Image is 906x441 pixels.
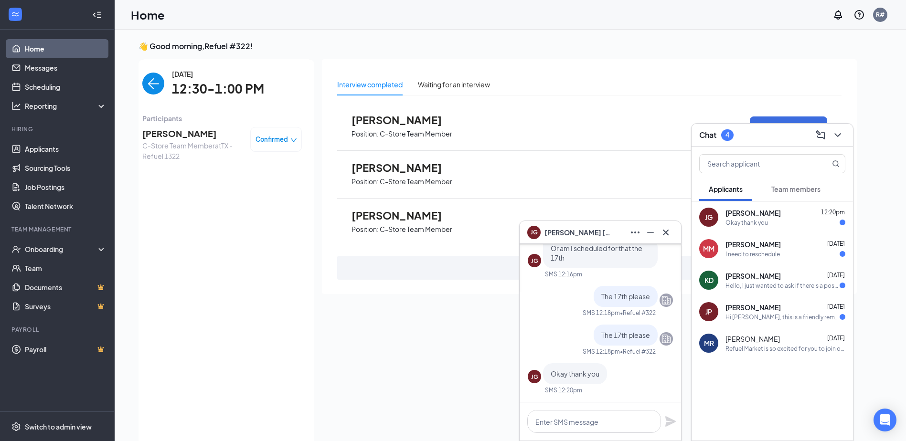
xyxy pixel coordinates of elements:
a: Applicants [25,139,107,158]
svg: ChevronDown [832,129,843,141]
p: Position: [352,177,379,186]
h3: 👋 Good morning, Refuel #322 ! [139,41,857,52]
a: Scheduling [25,77,107,96]
a: PayrollCrown [25,340,107,359]
span: Or am I scheduled for that the 17th [551,244,642,262]
div: SMS 12:18pm [583,347,620,356]
span: The 17th please [601,292,650,301]
svg: Company [661,294,672,306]
p: Position: [352,225,379,234]
div: Team Management [11,225,105,233]
svg: Plane [665,416,676,427]
div: Hi [PERSON_NAME], this is a friendly reminder. Your interview with Refuel Market for C-Store Team... [725,313,840,321]
div: Reporting [25,101,107,111]
span: [PERSON_NAME] [725,303,781,312]
div: JG [705,212,713,222]
span: [PERSON_NAME] [725,240,781,249]
button: back-button [142,73,164,94]
span: [DATE] [827,272,845,279]
span: [PERSON_NAME] [352,114,457,126]
span: down [290,137,297,144]
a: SurveysCrown [25,297,107,316]
div: Open Intercom Messenger [874,409,896,431]
svg: MagnifyingGlass [832,160,840,168]
svg: UserCheck [11,244,21,254]
span: The 17th please [601,331,650,339]
svg: Cross [660,227,672,238]
svg: WorkstreamLogo [11,10,20,19]
div: MR [704,338,714,348]
h3: Chat [699,130,716,140]
span: [PERSON_NAME] [352,161,457,174]
span: Team members [771,185,821,193]
span: [DATE] [827,335,845,342]
button: Cross [658,225,673,240]
a: Team [25,259,107,278]
input: Search applicant [700,155,813,173]
span: [PERSON_NAME] [725,271,781,281]
button: Ellipses [628,225,643,240]
svg: Analysis [11,101,21,111]
div: Interview completed [337,79,403,90]
button: ComposeMessage [813,127,828,143]
div: Payroll [11,325,105,334]
svg: Ellipses [629,227,641,238]
svg: QuestionInfo [853,9,865,21]
div: Refuel Market is so excited for you to join our team! Do you know anyone else who might be intere... [725,345,845,353]
svg: Company [661,333,672,345]
p: C-Store Team Member [380,225,452,234]
svg: ComposeMessage [815,129,826,141]
a: DocumentsCrown [25,278,107,297]
span: C-Store Team Member at TX - Refuel 1322 [142,140,243,161]
div: SMS 12:20pm [545,386,582,394]
div: R# [876,10,885,19]
span: 12:30-1:00 PM [172,79,264,99]
span: [PERSON_NAME] [352,209,457,221]
div: MM [703,244,714,253]
svg: Notifications [832,9,844,21]
svg: Settings [11,422,21,431]
div: 4 [725,131,729,139]
span: [PERSON_NAME] [PERSON_NAME] [544,227,611,238]
div: JG [531,257,538,265]
div: SMS 12:18pm [583,309,620,317]
div: Onboarding [25,244,98,254]
p: Position: [352,129,379,138]
div: JG [531,373,538,381]
button: Move to next stage [750,116,827,137]
a: Home [25,39,107,58]
a: Sourcing Tools [25,158,107,178]
span: [DATE] [827,303,845,310]
div: KD [704,275,714,285]
h1: Home [131,7,165,23]
div: Okay thank you [725,219,768,227]
span: • Refuel #322 [620,347,656,356]
svg: Collapse [92,10,102,20]
span: Applicants [709,185,743,193]
svg: Minimize [645,227,656,238]
p: C-Store Team Member [380,177,452,186]
a: Talent Network [25,197,107,216]
span: Participants [142,113,302,124]
button: Minimize [643,225,658,240]
div: Hiring [11,125,105,133]
span: 12:20pm [821,209,845,216]
span: [DATE] [172,69,264,79]
div: I need to reschedule [725,250,780,258]
div: Hello, I just wanted to ask if there's a possibility I can have an interview around 5:00-5:30 p.m... [725,282,840,290]
button: ChevronDown [830,127,845,143]
p: C-Store Team Member [380,129,452,138]
div: Switch to admin view [25,422,92,431]
span: • Refuel #322 [620,309,656,317]
span: [PERSON_NAME] [725,334,780,344]
div: SMS 12:16pm [545,270,582,278]
span: [DATE] [827,240,845,247]
span: [PERSON_NAME] [142,127,243,140]
a: Job Postings [25,178,107,197]
div: JP [705,307,712,316]
span: Confirmed [256,135,288,144]
div: Waiting for an interview [418,79,490,90]
a: Messages [25,58,107,77]
span: [PERSON_NAME] [725,208,781,218]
